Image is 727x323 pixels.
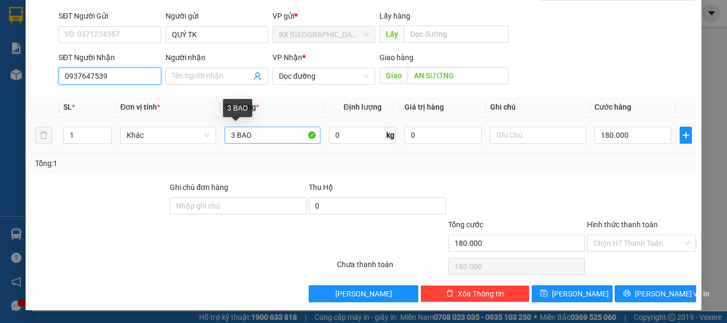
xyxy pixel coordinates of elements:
div: Người nhận [166,52,268,63]
div: SĐT Người Nhận [59,52,161,63]
span: BX [GEOGRAPHIC_DATA] - [20,61,119,71]
button: plus [680,127,692,144]
button: save[PERSON_NAME] [532,285,613,302]
span: save [540,289,548,298]
span: printer [623,289,631,298]
span: Lấy hàng [379,12,410,20]
input: Ghi chú đơn hàng [170,197,307,214]
strong: CÔNG TY CP BÌNH TÂM [38,6,144,36]
span: Giao [379,67,408,84]
span: kg [385,127,396,144]
button: deleteXóa Thông tin [420,285,530,302]
span: cúc [74,74,140,85]
button: printer[PERSON_NAME] và In [615,285,696,302]
span: Lấy [379,26,404,43]
input: VD: Bàn, Ghế [225,127,320,144]
div: VP gửi [272,10,375,22]
div: Chưa thanh toán [336,259,447,277]
span: Tên hàng [225,103,259,111]
span: Dọc đường - [27,74,140,85]
button: [PERSON_NAME] [309,285,418,302]
span: user-add [253,72,262,80]
div: Người gửi [166,10,268,22]
span: Dọc đường [279,68,369,84]
span: [PERSON_NAME] [552,288,609,300]
span: BX Quảng Ngãi [279,27,369,43]
span: [PERSON_NAME] và In [635,288,709,300]
span: BX Quảng Ngãi ĐT: [38,37,148,57]
img: logo [4,8,36,56]
div: 3 BAO [223,99,252,117]
button: delete [35,127,52,144]
label: Hình thức thanh toán [587,220,658,229]
div: SĐT Người Gửi [59,10,161,22]
input: Dọc đường [408,67,509,84]
span: Gửi: [4,61,20,71]
span: Giá trị hàng [404,103,444,111]
input: Ghi Chú [490,127,586,144]
input: Dọc đường [404,26,509,43]
label: Ghi chú đơn hàng [170,183,228,192]
span: Cước hàng [594,103,631,111]
span: Nhận: [4,74,140,85]
span: Khác [127,127,210,143]
div: Tổng: 1 [35,158,282,169]
span: Giao hàng [379,53,414,62]
span: Xóa Thông tin [458,288,504,300]
span: 0906337690 - [87,74,140,85]
span: delete [446,289,453,298]
input: 0 [404,127,481,144]
span: Định lượng [343,103,381,111]
th: Ghi chú [486,97,590,118]
span: plus [680,131,691,139]
span: Tổng cước [448,220,483,229]
span: Thu Hộ [309,183,333,192]
span: Đơn vị tính [120,103,160,111]
span: [PERSON_NAME] [335,288,392,300]
span: VP Nhận [272,53,302,62]
span: 0941 78 2525 [38,37,148,57]
span: SL [63,103,72,111]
